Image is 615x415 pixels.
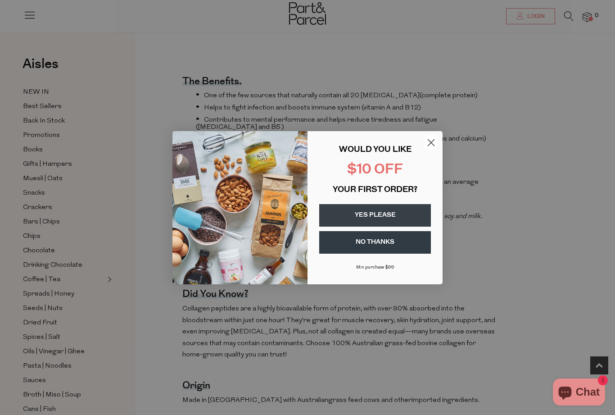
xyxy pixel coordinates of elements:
[319,231,431,254] button: NO THANKS
[550,379,608,408] inbox-online-store-chat: Shopify online store chat
[423,135,439,150] button: Close dialog
[172,131,307,284] img: 43fba0fb-7538-40bc-babb-ffb1a4d097bc.jpeg
[356,265,394,270] span: Min purchase $99
[319,204,431,227] button: YES PLEASE
[347,163,403,177] span: $10 OFF
[339,146,412,154] span: WOULD YOU LIKE
[333,186,417,194] span: YOUR FIRST ORDER?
